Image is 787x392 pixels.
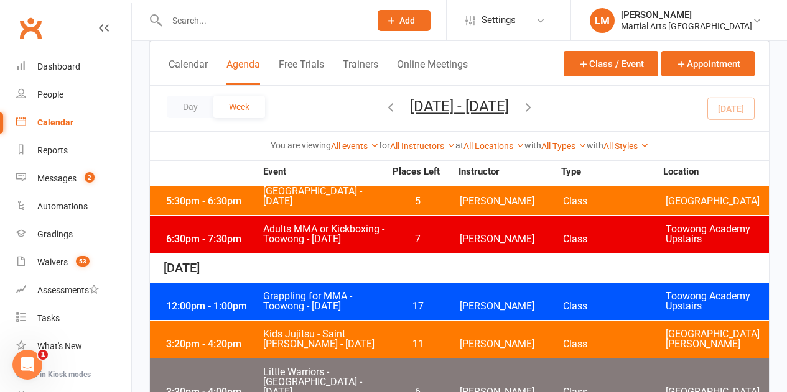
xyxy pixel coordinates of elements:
a: All Locations [463,141,524,151]
button: Free Trials [279,58,324,85]
div: People [37,89,63,99]
a: What's New [16,332,131,360]
div: Martial Arts [GEOGRAPHIC_DATA] [621,21,752,32]
span: 17 [385,301,450,311]
span: [PERSON_NAME] [460,301,563,311]
a: All Styles [603,141,649,151]
div: [DATE] [150,253,769,283]
span: 11 [385,339,450,349]
span: [GEOGRAPHIC_DATA][PERSON_NAME] [666,329,769,349]
div: Messages [37,173,77,183]
span: Class [563,301,666,311]
button: Agenda [226,58,260,85]
strong: for [379,140,390,150]
button: Online Meetings [397,58,468,85]
button: Trainers [343,58,378,85]
div: Calendar [37,117,73,127]
span: Toowong Academy Upstairs [666,291,769,311]
button: Calendar [169,58,208,85]
button: Week [213,96,265,118]
span: 1 [38,350,48,360]
a: Automations [16,193,131,221]
div: [PERSON_NAME] [621,9,752,21]
div: Automations [37,201,88,211]
button: [DATE] - [DATE] [410,98,509,115]
div: 6:30pm - 7:30pm [163,234,263,244]
span: [PERSON_NAME] [460,234,563,244]
span: Adults and Kids Jujitsu - [GEOGRAPHIC_DATA] - [DATE] [263,176,385,206]
strong: Event [263,167,384,176]
span: [PERSON_NAME] [460,196,563,206]
div: 12:00pm - 1:00pm [163,301,263,311]
a: Assessments [16,276,131,304]
div: Tasks [37,313,60,323]
div: Reports [37,145,68,155]
span: Toowong Academy Upstairs [666,224,769,244]
strong: Location [663,167,766,176]
a: Reports [16,137,131,165]
button: Appointment [661,51,755,76]
div: What's New [37,341,82,351]
span: Settings [482,6,516,34]
span: Add [399,16,415,25]
a: Tasks [16,304,131,332]
a: All Instructors [390,141,455,151]
a: Gradings [16,221,131,248]
div: LM [590,8,615,33]
span: 5 [385,196,450,206]
strong: You are viewing [271,140,331,150]
div: Dashboard [37,62,80,71]
div: 3:20pm - 4:20pm [163,339,263,349]
input: Search... [163,12,361,29]
a: Clubworx [15,12,46,43]
span: Class [563,234,666,244]
strong: with [587,140,603,150]
span: Class [563,339,666,349]
strong: Instructor [459,167,561,176]
strong: at [455,140,463,150]
a: Messages 2 [16,165,131,193]
div: Gradings [37,229,73,239]
strong: Places Left [384,167,449,176]
div: 5:30pm - 6:30pm [163,196,263,206]
button: Class / Event [564,51,658,76]
div: Assessments [37,285,99,295]
span: [PERSON_NAME] [460,339,563,349]
a: All Types [541,141,587,151]
span: 7 [385,234,450,244]
button: Add [378,10,431,31]
iframe: Intercom live chat [12,350,42,380]
button: Day [167,96,213,118]
span: 53 [76,256,90,267]
a: Calendar [16,109,131,137]
span: Adults MMA or Kickboxing - Toowong - [DATE] [263,224,385,244]
a: All events [331,141,379,151]
a: Waivers 53 [16,248,131,276]
div: Waivers [37,257,68,267]
a: Dashboard [16,53,131,81]
span: Grappling for MMA - Toowong - [DATE] [263,291,385,311]
span: 2 [85,172,95,183]
a: People [16,81,131,109]
span: Class [563,196,666,206]
strong: with [524,140,541,150]
strong: Type [561,167,664,176]
span: Kids Jujitsu - Saint [PERSON_NAME] - [DATE] [263,329,385,349]
span: [GEOGRAPHIC_DATA] [666,196,769,206]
